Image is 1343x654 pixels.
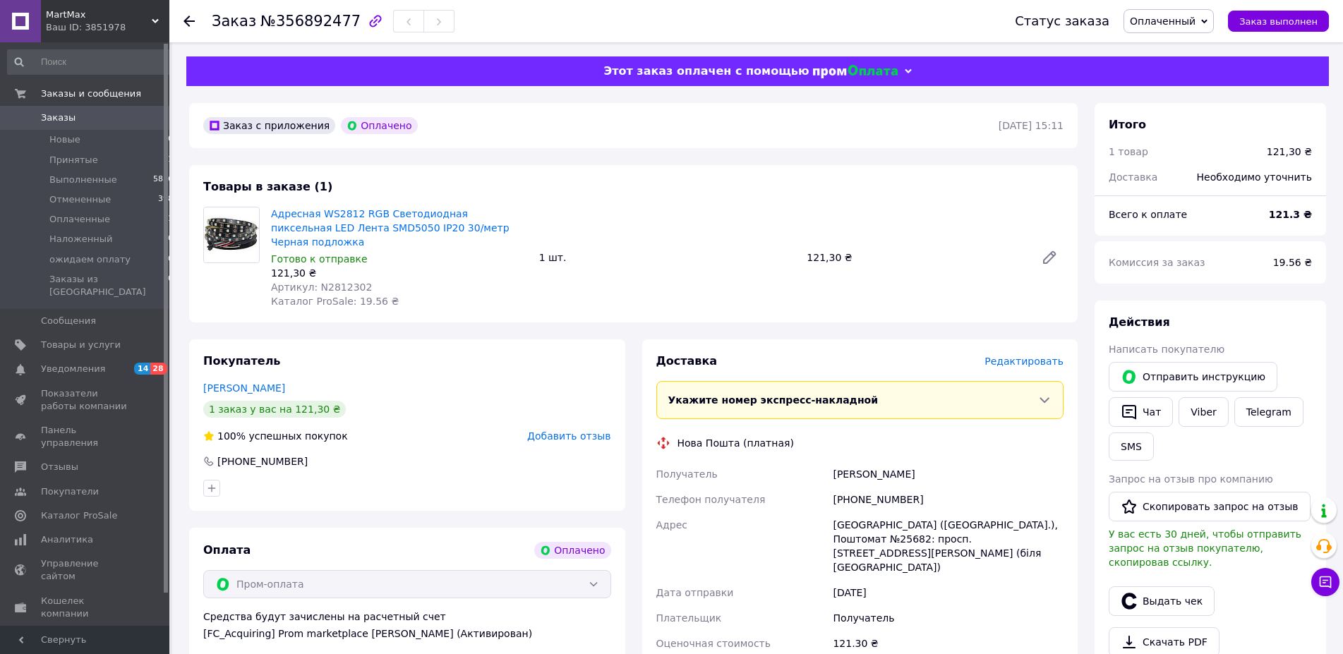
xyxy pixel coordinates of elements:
[46,21,169,34] div: Ваш ID: 3851978
[134,363,150,375] span: 14
[183,14,195,28] div: Вернуться назад
[674,436,797,450] div: Нова Пошта (платная)
[203,117,335,134] div: Заказ с приложения
[168,233,173,246] span: 0
[1311,568,1339,596] button: Чат с покупателем
[203,354,280,368] span: Покупатель
[168,154,173,166] span: 1
[1234,397,1303,427] a: Telegram
[1228,11,1329,32] button: Заказ выполнен
[49,253,131,266] span: ожидаем оплату
[1109,473,1273,485] span: Запрос на отзыв про компанию
[1267,145,1312,159] div: 121,30 ₴
[203,180,332,193] span: Товары в заказе (1)
[49,233,112,246] span: Наложенный
[656,612,722,624] span: Плательщик
[203,429,348,443] div: успешных покупок
[271,253,368,265] span: Готово к отправке
[1109,209,1187,220] span: Всего к оплате
[656,519,687,531] span: Адрес
[41,111,76,124] span: Заказы
[41,509,117,522] span: Каталог ProSale
[341,117,417,134] div: Оплачено
[1109,118,1146,131] span: Итого
[656,638,771,649] span: Оценочная стоимость
[41,87,141,100] span: Заказы и сообщения
[1109,171,1157,183] span: Доставка
[41,424,131,449] span: Панель управления
[41,387,131,413] span: Показатели работы компании
[203,401,346,418] div: 1 заказ у вас на 121,30 ₴
[1269,209,1312,220] b: 121.3 ₴
[527,430,610,442] span: Добавить отзыв
[656,468,718,480] span: Получатель
[49,193,111,206] span: Отмененные
[984,356,1064,367] span: Редактировать
[49,133,80,146] span: Новые
[830,461,1066,487] div: [PERSON_NAME]
[1109,362,1277,392] button: Отправить инструкцию
[216,454,309,468] div: [PHONE_NUMBER]
[168,133,173,146] span: 0
[168,253,173,266] span: 0
[830,512,1066,580] div: [GEOGRAPHIC_DATA] ([GEOGRAPHIC_DATA].), Поштомат №25682: просп. [STREET_ADDRESS][PERSON_NAME] (бі...
[49,273,168,298] span: Заказы из [GEOGRAPHIC_DATA]
[656,494,766,505] span: Телефон получателя
[46,8,152,21] span: MartMax
[271,266,528,280] div: 121,30 ₴
[49,213,110,226] span: Оплаченные
[158,193,173,206] span: 398
[830,605,1066,631] div: Получатель
[41,315,96,327] span: Сообщения
[534,542,610,559] div: Оплачено
[1109,344,1224,355] span: Написать покупателю
[41,461,78,473] span: Отзывы
[1130,16,1196,27] span: Оплаченный
[656,587,734,598] span: Дата отправки
[1109,146,1148,157] span: 1 товар
[1109,315,1170,329] span: Действия
[656,354,718,368] span: Доставка
[260,13,361,30] span: №356892477
[41,363,105,375] span: Уведомления
[271,281,372,293] span: Артикул: N2812302
[830,487,1066,512] div: [PHONE_NUMBER]
[212,13,256,30] span: Заказ
[153,174,173,186] span: 5836
[49,174,117,186] span: Выполненные
[7,49,174,75] input: Поиск
[1109,492,1311,521] button: Скопировать запрос на отзыв
[217,430,246,442] span: 100%
[204,207,259,262] img: Адресная WS2812 RGB Светодиодная пиксельная LED Лента SMD5050 IP20 30/метр Черная подложка
[1188,162,1320,193] div: Необходимо уточнить
[41,557,131,583] span: Управление сайтом
[1179,397,1228,427] a: Viber
[534,248,802,267] div: 1 шт.
[1109,528,1301,568] span: У вас есть 30 дней, чтобы отправить запрос на отзыв покупателю, скопировав ссылку.
[203,543,251,557] span: Оплата
[203,626,611,641] div: [FC_Acquiring] Prom marketplace [PERSON_NAME] (Активирован)
[271,296,399,307] span: Каталог ProSale: 19.56 ₴
[801,248,1030,267] div: 121,30 ₴
[1015,14,1109,28] div: Статус заказа
[830,580,1066,605] div: [DATE]
[41,533,93,546] span: Аналитика
[1273,257,1312,268] span: 19.56 ₴
[271,208,510,248] a: Адресная WS2812 RGB Светодиодная пиксельная LED Лента SMD5050 IP20 30/метр Черная подложка
[1109,397,1173,427] button: Чат
[1109,257,1205,268] span: Комиссия за заказ
[668,394,879,406] span: Укажите номер экспресс-накладной
[41,339,121,351] span: Товары и услуги
[1109,586,1215,616] button: Выдать чек
[1239,16,1318,27] span: Заказ выполнен
[49,154,98,166] span: Принятые
[999,120,1064,131] time: [DATE] 15:11
[1109,432,1154,461] button: SMS
[168,213,173,226] span: 1
[1035,243,1064,272] a: Редактировать
[168,273,173,298] span: 0
[203,610,611,641] div: Средства будут зачислены на расчетный счет
[41,485,99,498] span: Покупатели
[41,595,131,620] span: Кошелек компании
[813,65,898,78] img: evopay logo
